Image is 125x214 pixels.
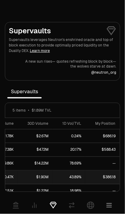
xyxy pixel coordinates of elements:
[25,59,55,64] p: A new sun rises—
[85,171,123,184] a: $386.18
[85,157,123,170] a: --
[7,86,42,98] span: Supervaults
[12,108,26,113] span: 5 items
[52,171,85,184] a: 43.89%
[52,157,85,170] a: 78.69%
[17,184,52,198] a: $1.22M
[52,143,85,157] a: 20.17%
[89,121,116,126] div: My Position
[17,171,52,184] a: $1.90M
[57,59,116,64] p: quotes refreshing block by block—
[17,143,52,157] a: $4.72M
[56,121,82,126] div: 1D Vol/TVL
[52,129,85,143] a: 0.24%
[52,184,85,198] a: 18.98%
[9,59,116,69] a: A new sun rises—quotes refreshing block by block—the wolves starve at dawn.
[91,70,116,75] p: @ neutron_org
[85,184,123,198] a: --
[17,157,52,170] a: $14.22M
[85,129,123,143] a: $686.19
[17,129,52,143] a: $2.67M
[21,121,49,126] div: 30D Volume
[30,48,50,53] a: Learn more
[91,70,116,75] a: @neutron_org
[70,64,116,69] p: the wolves starve at dawn.
[32,108,51,113] span: $1.89M TVL
[9,37,116,53] p: Supervaults leverages Neutron's enshrined oracle and top of block execution to provide optimally ...
[9,26,116,36] h2: Supervaults
[85,143,123,157] a: $588.43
